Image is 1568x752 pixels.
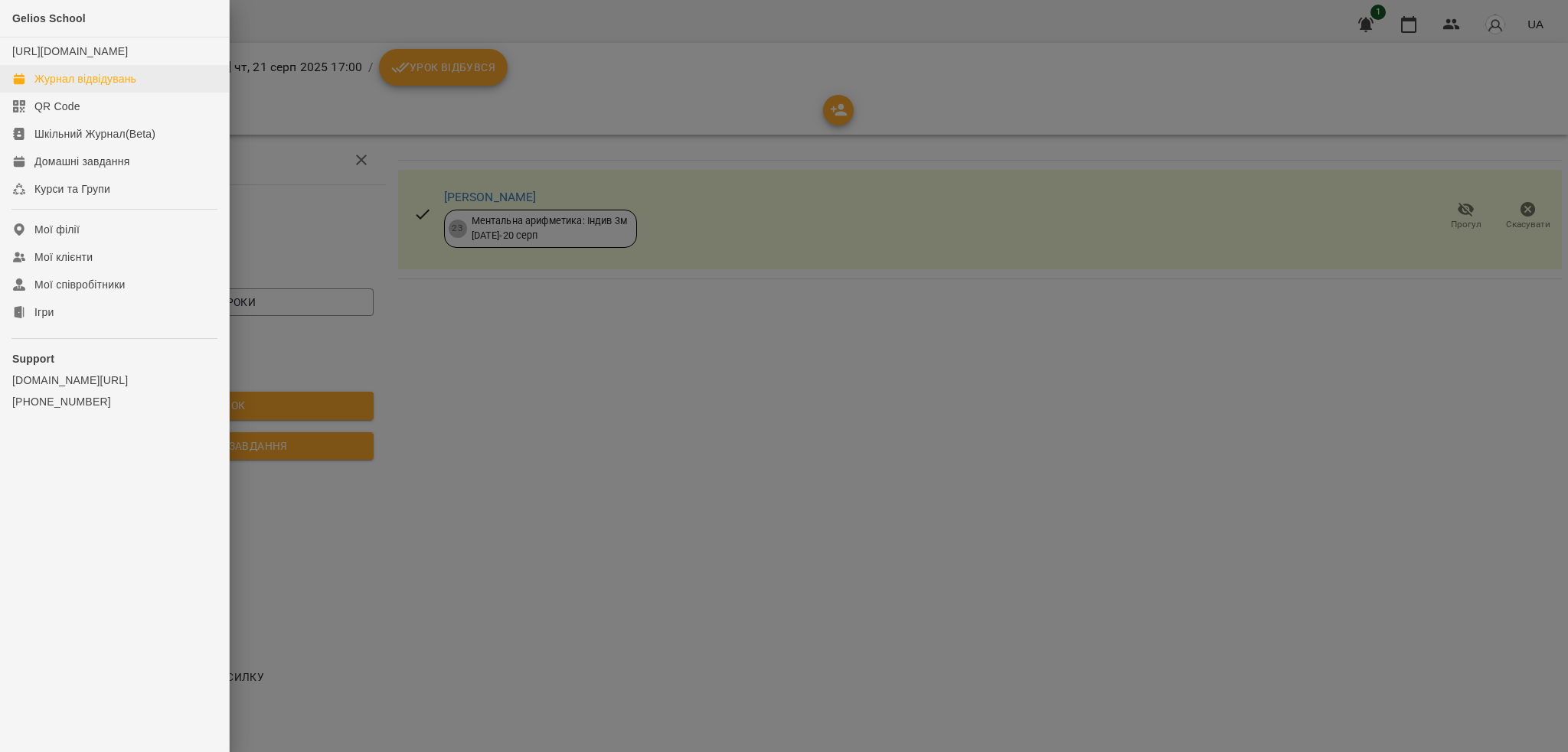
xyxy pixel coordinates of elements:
[34,99,80,114] div: QR Code
[34,71,136,86] div: Журнал відвідувань
[12,12,86,24] span: Gelios School
[34,126,155,142] div: Шкільний Журнал(Beta)
[12,351,217,366] p: Support
[34,222,80,237] div: Мої філії
[34,181,110,197] div: Курси та Групи
[34,277,126,292] div: Мої співробітники
[12,373,217,388] a: [DOMAIN_NAME][URL]
[12,45,128,57] a: [URL][DOMAIN_NAME]
[34,304,54,320] div: Ігри
[12,394,217,409] a: [PHONE_NUMBER]
[34,249,93,265] div: Мої клієнти
[34,154,129,169] div: Домашні завдання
